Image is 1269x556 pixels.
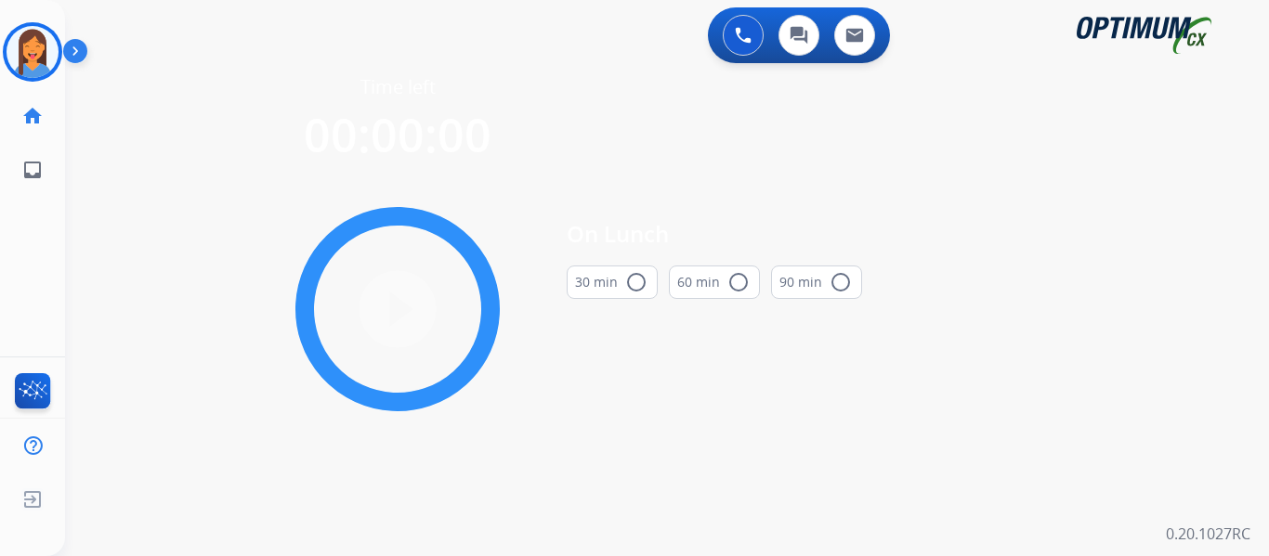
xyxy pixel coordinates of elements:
img: avatar [7,26,59,78]
mat-icon: radio_button_unchecked [727,271,750,293]
span: 00:00:00 [304,103,491,166]
span: Time left [360,74,436,100]
button: 30 min [567,265,658,299]
button: 60 min [669,265,760,299]
mat-icon: radio_button_unchecked [625,271,648,293]
button: 90 min [771,265,862,299]
mat-icon: inbox [21,159,44,181]
p: 0.20.1027RC [1166,523,1250,545]
mat-icon: home [21,105,44,127]
span: On Lunch [567,217,862,251]
mat-icon: radio_button_unchecked [830,271,852,293]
